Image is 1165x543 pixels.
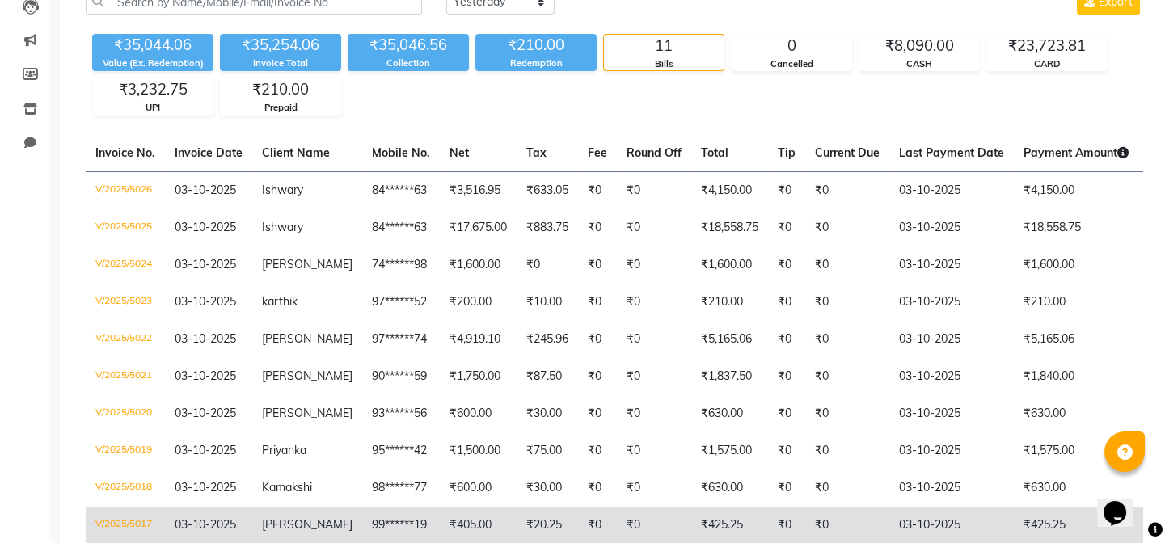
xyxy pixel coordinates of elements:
[805,395,889,432] td: ₹0
[92,57,213,70] div: Value (Ex. Redemption)
[440,395,517,432] td: ₹600.00
[732,35,851,57] div: 0
[805,284,889,321] td: ₹0
[526,145,547,160] span: Tax
[517,209,578,246] td: ₹883.75
[805,469,889,507] td: ₹0
[220,34,341,57] div: ₹35,254.06
[1014,469,1138,507] td: ₹630.00
[987,57,1107,71] div: CARD
[578,395,617,432] td: ₹0
[778,145,796,160] span: Tip
[517,432,578,469] td: ₹75.00
[475,57,597,70] div: Redemption
[815,145,880,160] span: Current Due
[1014,246,1138,284] td: ₹1,600.00
[262,294,298,309] span: karthik
[262,183,303,197] span: Ishwary
[175,257,236,271] span: 03-10-2025
[889,209,1014,246] td: 03-10-2025
[440,284,517,321] td: ₹200.00
[617,171,691,209] td: ₹0
[1014,395,1138,432] td: ₹630.00
[805,246,889,284] td: ₹0
[578,246,617,284] td: ₹0
[440,209,517,246] td: ₹17,675.00
[517,358,578,395] td: ₹87.50
[93,78,213,101] div: ₹3,232.75
[617,284,691,321] td: ₹0
[86,209,165,246] td: V/2025/5025
[691,246,768,284] td: ₹1,600.00
[805,209,889,246] td: ₹0
[578,469,617,507] td: ₹0
[768,246,805,284] td: ₹0
[768,171,805,209] td: ₹0
[889,469,1014,507] td: 03-10-2025
[450,145,469,160] span: Net
[262,406,352,420] span: [PERSON_NAME]
[517,171,578,209] td: ₹633.05
[859,57,979,71] div: CASH
[617,432,691,469] td: ₹0
[348,57,469,70] div: Collection
[889,358,1014,395] td: 03-10-2025
[617,395,691,432] td: ₹0
[1014,171,1138,209] td: ₹4,150.00
[617,209,691,246] td: ₹0
[578,284,617,321] td: ₹0
[889,395,1014,432] td: 03-10-2025
[517,246,578,284] td: ₹0
[578,358,617,395] td: ₹0
[440,321,517,358] td: ₹4,919.10
[440,469,517,507] td: ₹600.00
[175,331,236,346] span: 03-10-2025
[691,171,768,209] td: ₹4,150.00
[95,145,155,160] span: Invoice No.
[805,321,889,358] td: ₹0
[440,171,517,209] td: ₹3,516.95
[768,321,805,358] td: ₹0
[86,171,165,209] td: V/2025/5026
[578,321,617,358] td: ₹0
[691,321,768,358] td: ₹5,165.06
[372,145,430,160] span: Mobile No.
[1097,478,1149,527] iframe: chat widget
[517,469,578,507] td: ₹30.00
[262,480,312,495] span: Kamakshi
[262,331,352,346] span: [PERSON_NAME]
[86,469,165,507] td: V/2025/5018
[221,101,340,115] div: Prepaid
[517,395,578,432] td: ₹30.00
[1014,284,1138,321] td: ₹210.00
[604,35,724,57] div: 11
[987,35,1107,57] div: ₹23,723.81
[1014,321,1138,358] td: ₹5,165.06
[768,395,805,432] td: ₹0
[627,145,682,160] span: Round Off
[889,321,1014,358] td: 03-10-2025
[517,321,578,358] td: ₹245.96
[86,246,165,284] td: V/2025/5024
[517,284,578,321] td: ₹10.00
[617,358,691,395] td: ₹0
[175,145,243,160] span: Invoice Date
[86,395,165,432] td: V/2025/5020
[1014,432,1138,469] td: ₹1,575.00
[691,395,768,432] td: ₹630.00
[348,34,469,57] div: ₹35,046.56
[732,57,851,71] div: Cancelled
[1014,358,1138,395] td: ₹1,840.00
[262,443,306,457] span: Priyanka
[440,432,517,469] td: ₹1,500.00
[889,246,1014,284] td: 03-10-2025
[175,480,236,495] span: 03-10-2025
[262,220,303,234] span: Ishwary
[768,284,805,321] td: ₹0
[93,101,213,115] div: UPI
[475,34,597,57] div: ₹210.00
[588,145,607,160] span: Fee
[768,469,805,507] td: ₹0
[768,432,805,469] td: ₹0
[805,171,889,209] td: ₹0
